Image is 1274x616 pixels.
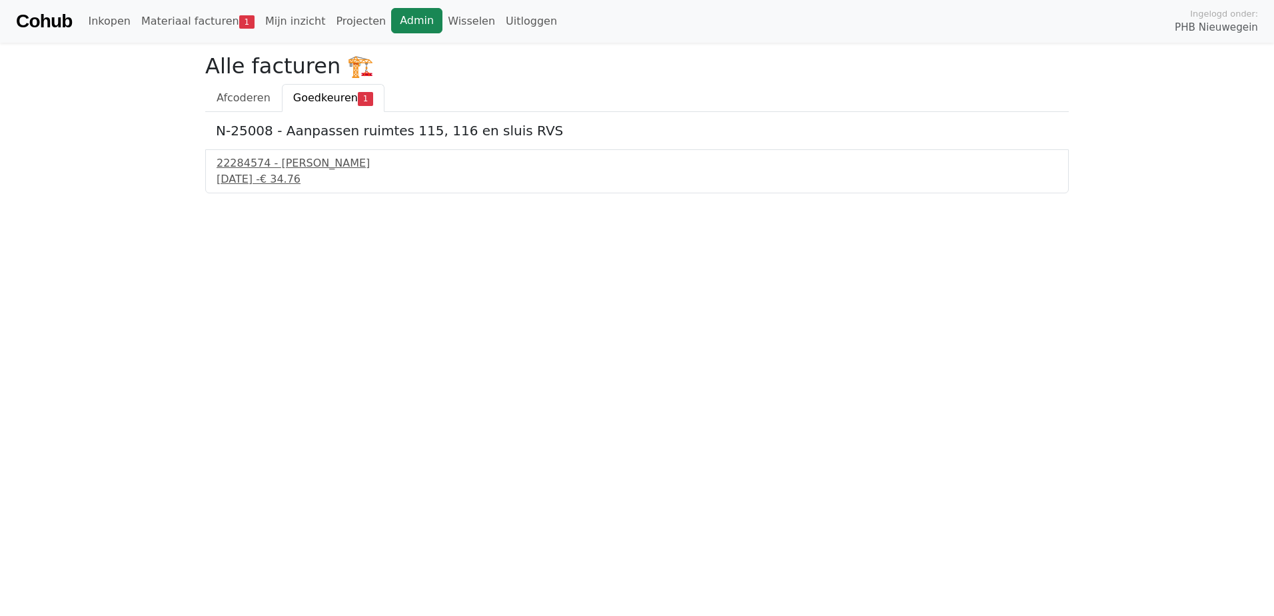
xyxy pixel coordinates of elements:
[216,123,1058,139] h5: N-25008 - Aanpassen ruimtes 115, 116 en sluis RVS
[205,84,282,112] a: Afcoderen
[239,15,255,29] span: 1
[217,155,1057,187] a: 22284574 - [PERSON_NAME][DATE] -€ 34.76
[260,8,331,35] a: Mijn inzicht
[282,84,384,112] a: Goedkeuren1
[136,8,260,35] a: Materiaal facturen1
[16,5,72,37] a: Cohub
[83,8,135,35] a: Inkopen
[205,53,1069,79] h2: Alle facturen 🏗️
[1175,20,1258,35] span: PHB Nieuwegein
[391,8,442,33] a: Admin
[1190,7,1258,20] span: Ingelogd onder:
[217,155,1057,171] div: 22284574 - [PERSON_NAME]
[442,8,500,35] a: Wisselen
[217,91,271,104] span: Afcoderen
[293,91,358,104] span: Goedkeuren
[358,92,373,105] span: 1
[330,8,391,35] a: Projecten
[217,171,1057,187] div: [DATE] -
[260,173,301,185] span: € 34.76
[500,8,562,35] a: Uitloggen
